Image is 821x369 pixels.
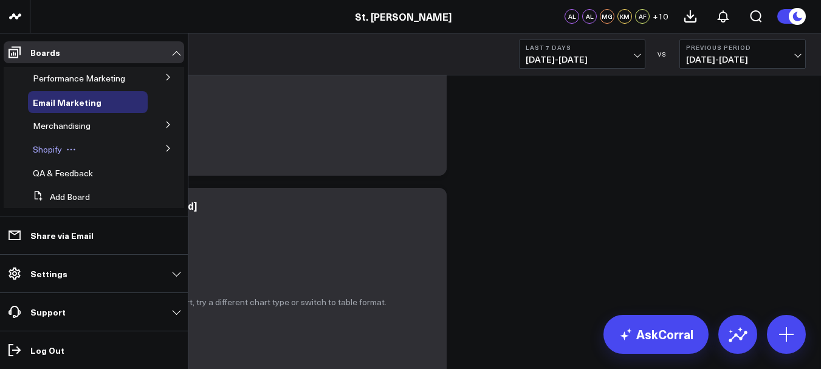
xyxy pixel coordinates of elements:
[33,97,101,107] a: Email Marketing
[653,12,668,21] span: + 10
[33,168,93,178] a: QA & Feedback
[33,74,125,83] a: Performance Marketing
[30,269,67,278] p: Settings
[33,120,91,131] span: Merchandising
[33,72,125,84] span: Performance Marketing
[686,55,799,64] span: [DATE] - [DATE]
[33,96,101,108] span: Email Marketing
[651,50,673,58] div: VS
[33,145,62,154] a: Shopify
[582,9,597,24] div: AL
[30,345,64,355] p: Log Out
[30,47,60,57] p: Boards
[617,9,632,24] div: KM
[603,315,709,354] a: AskCorral
[686,44,799,51] b: Previous Period
[30,307,66,317] p: Support
[519,40,645,69] button: Last 7 Days[DATE]-[DATE]
[679,40,806,69] button: Previous Period[DATE]-[DATE]
[106,297,386,307] p: Could not render chart, try a different chart type or switch to table format.
[355,10,452,23] a: St. [PERSON_NAME]
[653,9,668,24] button: +10
[565,9,579,24] div: AL
[600,9,614,24] div: MG
[33,121,91,131] a: Merchandising
[526,55,639,64] span: [DATE] - [DATE]
[635,9,650,24] div: AF
[30,230,94,240] p: Share via Email
[28,186,90,208] button: Add Board
[526,44,639,51] b: Last 7 Days
[33,143,62,155] span: Shopify
[33,167,93,179] span: QA & Feedback
[4,339,184,361] a: Log Out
